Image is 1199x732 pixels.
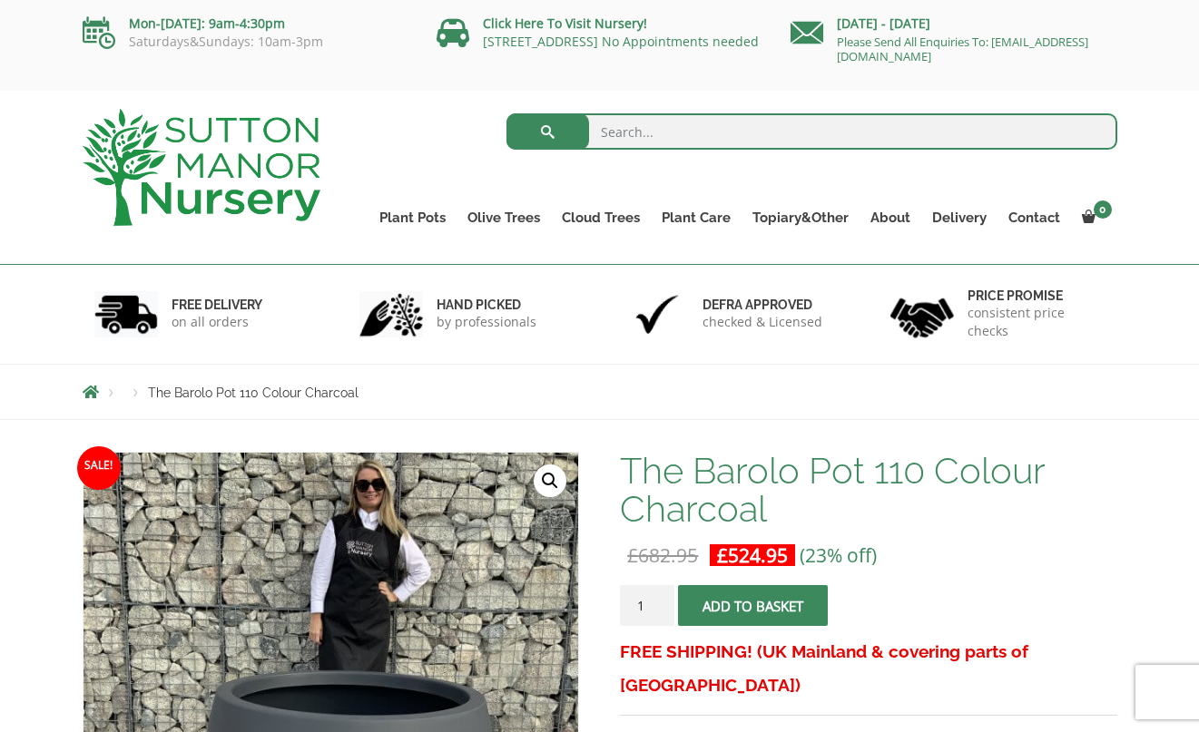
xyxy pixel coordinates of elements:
[83,109,320,226] img: logo
[359,291,423,337] img: 2.jpg
[457,205,551,230] a: Olive Trees
[968,304,1106,340] p: consistent price checks
[627,542,698,568] bdi: 682.95
[620,452,1116,528] h1: The Barolo Pot 110 Colour Charcoal
[83,385,1117,399] nav: Breadcrumbs
[437,297,536,313] h6: hand picked
[620,585,674,626] input: Product quantity
[625,291,689,337] img: 3.jpg
[791,13,1117,34] p: [DATE] - [DATE]
[172,297,262,313] h6: FREE DELIVERY
[483,33,759,50] a: [STREET_ADDRESS] No Appointments needed
[860,205,921,230] a: About
[534,464,566,497] a: View full-screen image gallery
[968,288,1106,304] h6: Price promise
[800,542,877,568] span: (23% off)
[437,313,536,331] p: by professionals
[620,635,1116,702] h3: FREE SHIPPING! (UK Mainland & covering parts of [GEOGRAPHIC_DATA])
[483,15,647,32] a: Click Here To Visit Nursery!
[1071,205,1117,230] a: 0
[921,205,998,230] a: Delivery
[172,313,262,331] p: on all orders
[703,297,822,313] h6: Defra approved
[83,34,409,49] p: Saturdays&Sundays: 10am-3pm
[148,386,359,400] span: The Barolo Pot 110 Colour Charcoal
[77,446,121,490] span: Sale!
[998,205,1071,230] a: Contact
[369,205,457,230] a: Plant Pots
[627,542,638,568] span: £
[678,585,828,626] button: Add to basket
[742,205,860,230] a: Topiary&Other
[83,13,409,34] p: Mon-[DATE]: 9am-4:30pm
[651,205,742,230] a: Plant Care
[890,287,954,342] img: 4.jpg
[717,542,788,568] bdi: 524.95
[717,542,728,568] span: £
[506,113,1117,150] input: Search...
[94,291,158,337] img: 1.jpg
[551,205,651,230] a: Cloud Trees
[703,313,822,331] p: checked & Licensed
[1094,200,1112,219] span: 0
[837,34,1088,64] a: Please Send All Enquiries To: [EMAIL_ADDRESS][DOMAIN_NAME]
